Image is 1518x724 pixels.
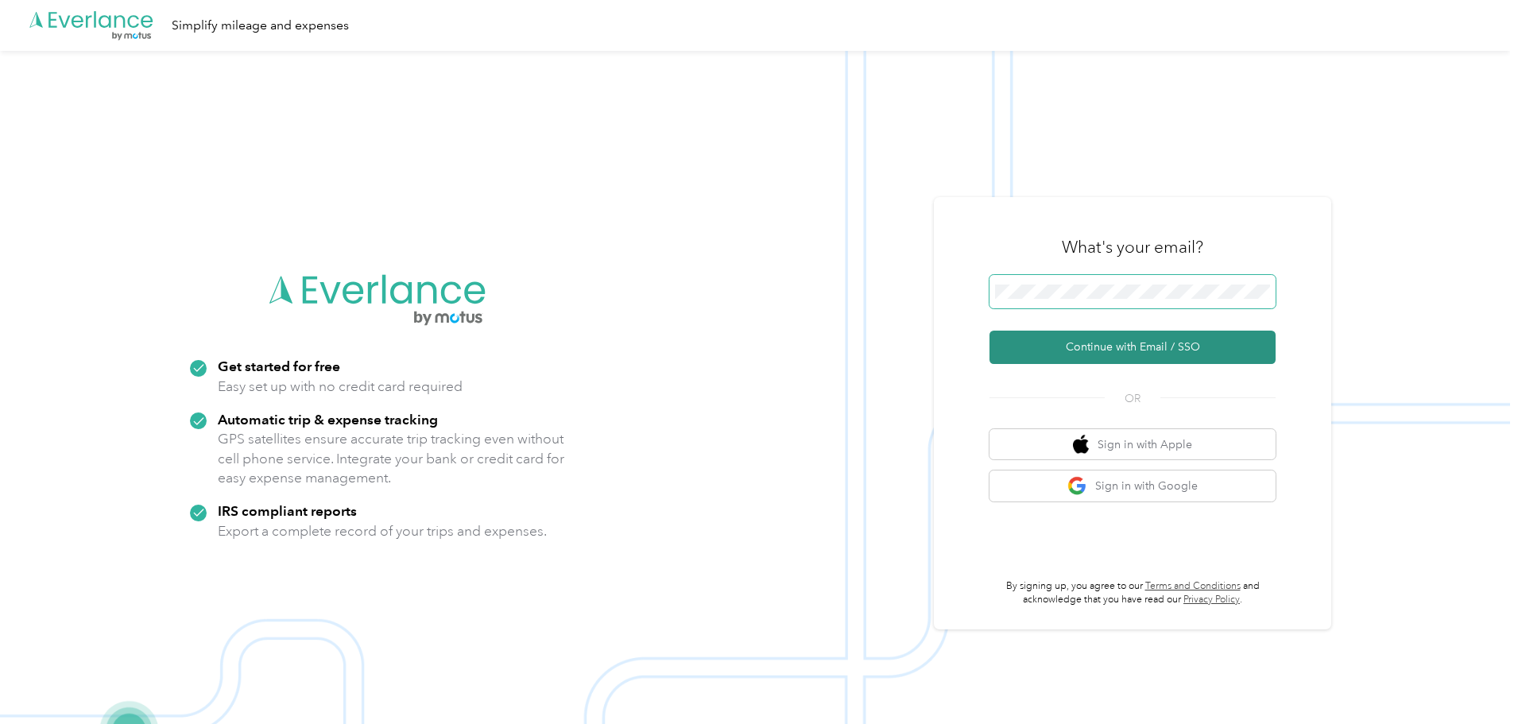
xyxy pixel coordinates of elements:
[989,331,1276,364] button: Continue with Email / SSO
[218,411,438,428] strong: Automatic trip & expense tracking
[1105,390,1160,407] span: OR
[1183,594,1240,606] a: Privacy Policy
[218,502,357,519] strong: IRS compliant reports
[218,377,463,397] p: Easy set up with no credit card required
[1062,236,1203,258] h3: What's your email?
[1073,435,1089,455] img: apple logo
[1067,476,1087,496] img: google logo
[218,358,340,374] strong: Get started for free
[172,16,349,36] div: Simplify mileage and expenses
[1429,635,1518,724] iframe: Everlance-gr Chat Button Frame
[989,579,1276,607] p: By signing up, you agree to our and acknowledge that you have read our .
[218,521,547,541] p: Export a complete record of your trips and expenses.
[989,470,1276,501] button: google logoSign in with Google
[218,429,565,488] p: GPS satellites ensure accurate trip tracking even without cell phone service. Integrate your bank...
[989,429,1276,460] button: apple logoSign in with Apple
[1145,580,1241,592] a: Terms and Conditions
